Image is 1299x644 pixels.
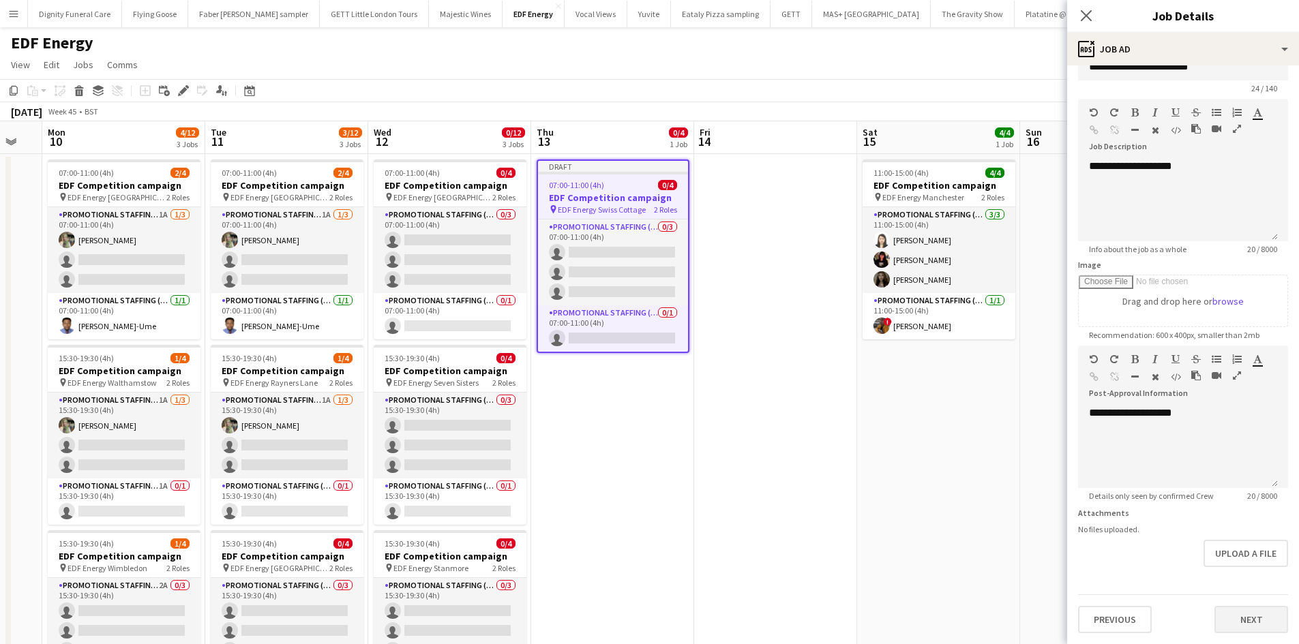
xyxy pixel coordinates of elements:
[68,378,157,388] span: EDF Energy Walthamstow
[166,563,190,573] span: 2 Roles
[211,179,363,191] h3: EDF Competition campaign
[1109,107,1119,118] button: Redo
[1015,1,1154,27] button: Platatine @ [GEOGRAPHIC_DATA]
[1150,107,1160,118] button: Italic
[68,56,99,74] a: Jobs
[107,59,138,71] span: Comms
[48,345,200,525] app-job-card: 15:30-19:30 (4h)1/4EDF Competition campaign EDF Energy Walthamstow2 RolesPromotional Staffing (Fl...
[339,127,362,138] span: 3/12
[538,191,688,204] h3: EDF Competition campaign
[496,168,516,178] span: 0/4
[48,550,200,562] h3: EDF Competition campaign
[627,1,671,27] button: Yuvite
[48,159,200,339] app-job-card: 07:00-11:00 (4h)2/4EDF Competition campaign EDF Energy [GEOGRAPHIC_DATA]2 RolesPromotional Staffi...
[374,126,391,138] span: Wed
[981,192,1004,202] span: 2 Roles
[211,207,363,293] app-card-role: Promotional Staffing (Flyering Staff)1A1/307:00-11:00 (4h)[PERSON_NAME]
[884,318,892,326] span: !
[211,293,363,339] app-card-role: Promotional Staffing (Team Leader)1/107:00-11:00 (4h)[PERSON_NAME]-Ume
[1212,107,1221,118] button: Unordered List
[1150,371,1160,382] button: Clear Formatting
[1232,354,1242,365] button: Ordered List
[374,478,526,525] app-card-role: Promotional Staffing (Team Leader)0/115:30-19:30 (4h)
[671,1,771,27] button: Eataly Pizza sampling
[882,192,964,202] span: EDF Energy Manchester
[211,478,363,525] app-card-role: Promotional Staffing (Team Leader)0/115:30-19:30 (4h)
[1130,371,1139,382] button: Horizontal Line
[1191,107,1201,118] button: Strikethrough
[222,168,277,178] span: 07:00-11:00 (4h)
[333,168,353,178] span: 2/4
[230,378,318,388] span: EDF Energy Rayners Lane
[861,134,878,149] span: 15
[1078,330,1270,340] span: Recommendation: 600 x 400px, smaller than 2mb
[102,56,143,74] a: Comms
[492,192,516,202] span: 2 Roles
[85,106,98,117] div: BST
[48,365,200,377] h3: EDF Competition campaign
[374,550,526,562] h3: EDF Competition campaign
[492,378,516,388] span: 2 Roles
[1067,33,1299,65] div: Job Ad
[211,550,363,562] h3: EDF Competition campaign
[503,1,565,27] button: EDF Energy
[385,538,440,549] span: 15:30-19:30 (4h)
[863,179,1015,191] h3: EDF Competition campaign
[669,127,688,138] span: 0/4
[188,1,320,27] button: Faber [PERSON_NAME] sampler
[1089,107,1099,118] button: Undo
[771,1,812,27] button: GETT
[931,1,1015,27] button: The Gravity Show
[1078,244,1197,254] span: Info about the job as a whole
[38,56,65,74] a: Edit
[1191,123,1201,134] button: Paste as plain text
[863,293,1015,339] app-card-role: Promotional Staffing (Team Leader)1/111:00-15:00 (4h)![PERSON_NAME]
[538,219,688,305] app-card-role: Promotional Staffing (Flyering Staff)0/307:00-11:00 (4h)
[565,1,627,27] button: Vocal Views
[374,159,526,339] app-job-card: 07:00-11:00 (4h)0/4EDF Competition campaign EDF Energy [GEOGRAPHIC_DATA][PERSON_NAME]2 RolesPromo...
[1150,354,1160,365] button: Italic
[1212,370,1221,381] button: Insert video
[535,134,554,149] span: 13
[393,563,468,573] span: EDF Energy Stanmore
[874,168,929,178] span: 11:00-15:00 (4h)
[503,139,524,149] div: 3 Jobs
[1191,354,1201,365] button: Strikethrough
[1214,606,1288,633] button: Next
[48,393,200,478] app-card-role: Promotional Staffing (Flyering Staff)1A1/315:30-19:30 (4h)[PERSON_NAME]
[658,180,677,190] span: 0/4
[863,159,1015,339] app-job-card: 11:00-15:00 (4h)4/4EDF Competition campaign EDF Energy Manchester2 RolesPromotional Staffing (Fly...
[374,345,526,525] app-job-card: 15:30-19:30 (4h)0/4EDF Competition campaign EDF Energy Seven Sisters2 RolesPromotional Staffing (...
[170,168,190,178] span: 2/4
[700,126,711,138] span: Fri
[1024,134,1042,149] span: 16
[374,365,526,377] h3: EDF Competition campaign
[48,126,65,138] span: Mon
[1212,354,1221,365] button: Unordered List
[48,293,200,339] app-card-role: Promotional Staffing (Team Leader)1/107:00-11:00 (4h)[PERSON_NAME]-Ume
[1078,606,1152,633] button: Previous
[1067,7,1299,25] h3: Job Details
[1236,244,1288,254] span: 20 / 8000
[48,478,200,525] app-card-role: Promotional Staffing (Team Leader)1A0/115:30-19:30 (4h)
[1171,354,1180,365] button: Underline
[1150,125,1160,136] button: Clear Formatting
[329,563,353,573] span: 2 Roles
[1253,354,1262,365] button: Text Color
[1109,354,1119,365] button: Redo
[1078,524,1288,534] div: No files uploaded.
[333,353,353,363] span: 1/4
[374,179,526,191] h3: EDF Competition campaign
[537,126,554,138] span: Thu
[11,105,42,119] div: [DATE]
[222,353,277,363] span: 15:30-19:30 (4h)
[537,159,689,353] app-job-card: Draft07:00-11:00 (4h)0/4EDF Competition campaign EDF Energy Swiss Cottage2 RolesPromotional Staff...
[996,139,1013,149] div: 1 Job
[374,393,526,478] app-card-role: Promotional Staffing (Flyering Staff)0/315:30-19:30 (4h)
[211,345,363,525] app-job-card: 15:30-19:30 (4h)1/4EDF Competition campaign EDF Energy Rayners Lane2 RolesPromotional Staffing (F...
